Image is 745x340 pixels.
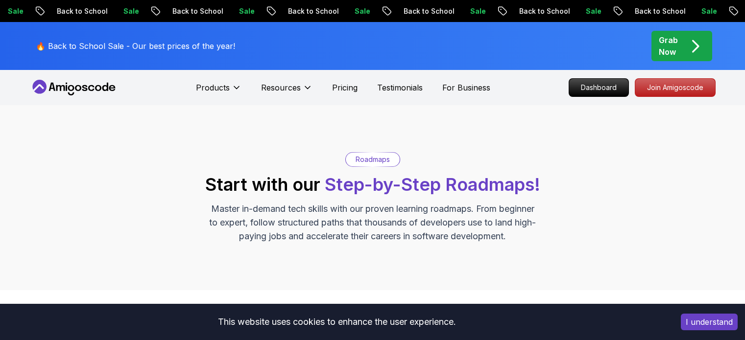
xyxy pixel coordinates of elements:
a: Join Amigoscode [635,78,716,97]
p: Join Amigoscode [635,79,715,96]
p: Back to School [625,6,692,16]
p: Sale [460,6,492,16]
button: Products [196,82,241,101]
p: Sale [114,6,145,16]
p: Back to School [394,6,460,16]
p: Resources [261,82,301,93]
p: Back to School [278,6,345,16]
p: Back to School [509,6,576,16]
p: Roadmaps [356,155,390,164]
p: Back to School [163,6,229,16]
p: Dashboard [569,79,628,96]
p: 🔥 Back to School Sale - Our best prices of the year! [36,40,235,52]
div: This website uses cookies to enhance the user experience. [7,311,666,333]
button: Resources [261,82,312,101]
p: Products [196,82,230,93]
p: Sale [576,6,607,16]
span: Step-by-Step Roadmaps! [325,174,540,195]
button: Accept cookies [681,314,738,330]
p: Back to School [47,6,114,16]
h2: Start with our [205,175,540,194]
p: Master in-demand tech skills with our proven learning roadmaps. From beginner to expert, follow s... [208,202,537,243]
a: Testimonials [377,82,423,93]
a: Pricing [332,82,358,93]
a: Dashboard [569,78,629,97]
p: Grab Now [659,34,678,58]
a: For Business [442,82,490,93]
p: Sale [229,6,261,16]
p: Sale [692,6,723,16]
p: Sale [345,6,376,16]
